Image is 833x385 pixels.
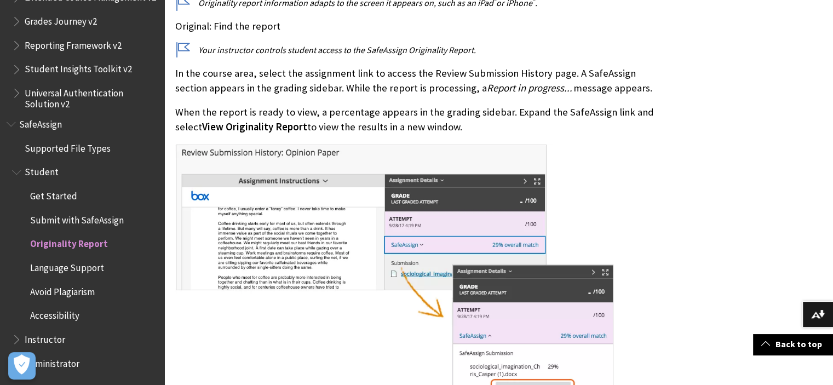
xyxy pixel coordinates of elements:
[175,105,660,134] p: When the report is ready to view, a percentage appears in the grading sidebar. Expand the SafeAss...
[25,354,79,369] span: Administrator
[25,60,132,75] span: Student Insights Toolkit v2
[25,163,59,178] span: Student
[25,330,65,345] span: Instructor
[25,12,97,27] span: Grades Journey v2
[30,235,108,250] span: Originality Report
[202,120,307,133] span: View Originality Report
[8,352,36,380] button: Open Preferences
[25,139,111,154] span: Supported File Types
[753,334,833,354] a: Back to top
[175,66,660,95] p: In the course area, select the assignment link to access the Review Submission History page. A Sa...
[30,211,124,226] span: Submit with SafeAssign
[30,307,79,321] span: Accessibility
[25,36,122,51] span: Reporting Framework v2
[19,115,62,130] span: SafeAssign
[30,258,104,273] span: Language Support
[30,187,77,202] span: Get Started
[175,44,660,56] p: Your instructor controls student access to the SafeAssign Originality Report.
[30,283,95,297] span: Avoid Plagiarism
[175,19,660,33] p: Original: Find the report
[7,115,158,372] nav: Book outline for Blackboard SafeAssign
[25,84,157,110] span: Universal Authentication Solution v2
[487,82,572,94] span: Report in progress...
